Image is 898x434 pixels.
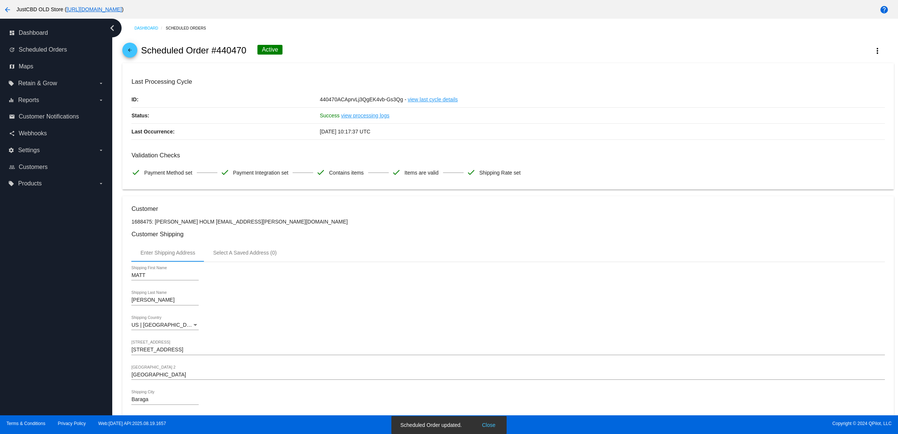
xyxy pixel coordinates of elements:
span: JustCBD OLD Store ( ) [16,6,123,12]
i: arrow_drop_down [98,147,104,153]
span: Success [320,113,340,118]
a: people_outline Customers [9,161,104,173]
a: dashboard Dashboard [9,27,104,39]
h2: Scheduled Order #440470 [141,45,247,56]
i: equalizer [8,97,14,103]
a: view last cycle details [408,92,458,107]
a: Privacy Policy [58,421,86,426]
i: dashboard [9,30,15,36]
h3: Customer Shipping [131,231,885,238]
a: update Scheduled Orders [9,44,104,56]
button: Close [480,421,498,429]
span: Contains items [329,165,364,181]
i: update [9,47,15,53]
input: Shipping Street 1 [131,347,885,353]
h3: Customer [131,205,885,212]
span: 440470ACAprvLj3QgEK4vb-Gs3Qg - [320,96,406,102]
span: Payment Method set [144,165,192,181]
i: map [9,64,15,70]
span: Scheduled Orders [19,46,67,53]
p: Last Occurrence: [131,124,320,139]
a: map Maps [9,61,104,73]
span: Reports [18,97,39,104]
h3: Last Processing Cycle [131,78,885,85]
p: 1688475: [PERSON_NAME] HOLM [EMAIL_ADDRESS][PERSON_NAME][DOMAIN_NAME] [131,219,885,225]
mat-icon: check [392,168,401,177]
p: ID: [131,92,320,107]
simple-snack-bar: Scheduled Order updated. [400,421,498,429]
i: share [9,130,15,136]
span: Copyright © 2024 QPilot, LLC [455,421,892,426]
mat-select: Shipping Country [131,322,199,328]
mat-icon: more_vert [873,46,882,55]
mat-icon: check [316,168,325,177]
span: Items are valid [404,165,439,181]
span: Payment Integration set [233,165,288,181]
p: Status: [131,108,320,123]
i: arrow_drop_down [98,80,104,86]
input: Shipping City [131,397,199,403]
i: local_offer [8,181,14,187]
i: arrow_drop_down [98,97,104,103]
div: Select A Saved Address (0) [213,250,277,256]
mat-icon: help [880,5,889,14]
a: email Customer Notifications [9,111,104,123]
h3: Validation Checks [131,152,885,159]
span: Shipping Rate set [479,165,521,181]
a: [URL][DOMAIN_NAME] [67,6,122,12]
span: Webhooks [19,130,47,137]
i: email [9,114,15,120]
mat-icon: check [220,168,229,177]
span: Dashboard [19,30,48,36]
a: share Webhooks [9,127,104,139]
span: Maps [19,63,33,70]
input: Shipping Last Name [131,297,199,303]
mat-icon: check [131,168,140,177]
a: Dashboard [134,22,166,34]
span: Customers [19,164,48,170]
mat-icon: arrow_back [3,5,12,14]
div: Active [257,45,283,55]
a: Terms & Conditions [6,421,45,426]
input: Shipping First Name [131,273,199,278]
input: Shipping Street 2 [131,372,885,378]
mat-icon: arrow_back [125,47,134,56]
div: Enter Shipping Address [140,250,195,256]
i: chevron_left [106,22,118,34]
span: Retain & Grow [18,80,57,87]
span: Settings [18,147,40,154]
span: US | [GEOGRAPHIC_DATA] [131,322,198,328]
a: view processing logs [341,108,390,123]
i: settings [8,147,14,153]
a: Scheduled Orders [166,22,213,34]
span: Customer Notifications [19,113,79,120]
a: Web:[DATE] API:2025.08.19.1657 [98,421,166,426]
mat-icon: check [467,168,476,177]
i: local_offer [8,80,14,86]
span: Products [18,180,42,187]
i: people_outline [9,164,15,170]
span: [DATE] 10:17:37 UTC [320,129,370,135]
i: arrow_drop_down [98,181,104,187]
